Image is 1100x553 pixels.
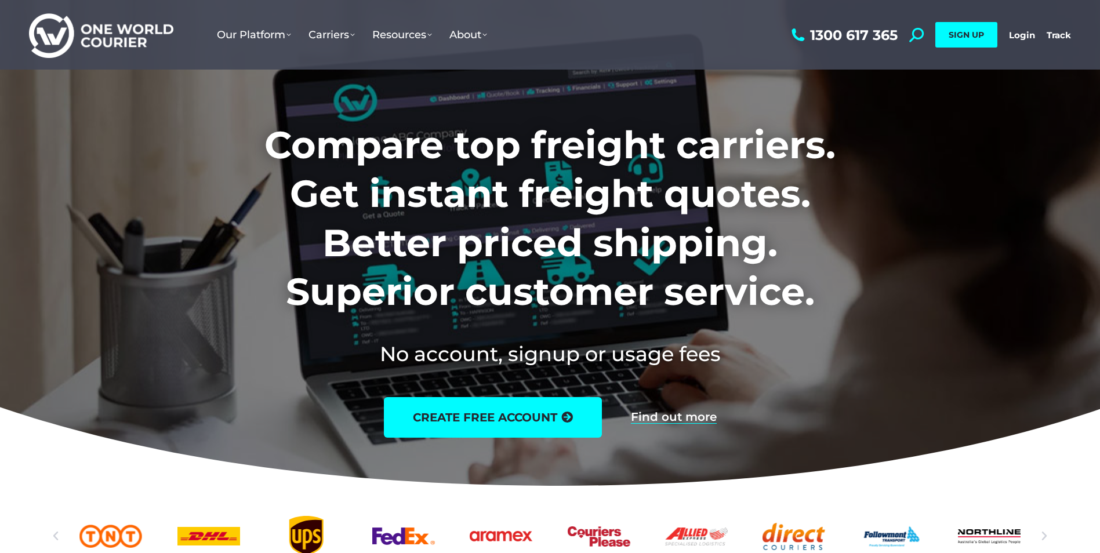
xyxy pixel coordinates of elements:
span: About [449,28,487,41]
a: 1300 617 365 [789,28,898,42]
span: Our Platform [217,28,291,41]
img: One World Courier [29,12,173,59]
a: Resources [364,17,441,53]
span: Resources [372,28,432,41]
h2: No account, signup or usage fees [188,340,912,368]
a: Login [1009,30,1035,41]
span: SIGN UP [949,30,984,40]
h1: Compare top freight carriers. Get instant freight quotes. Better priced shipping. Superior custom... [188,121,912,316]
span: Carriers [308,28,355,41]
a: Track [1047,30,1071,41]
a: SIGN UP [935,22,997,48]
a: Find out more [631,411,717,424]
a: Our Platform [208,17,300,53]
a: About [441,17,496,53]
a: create free account [384,397,602,438]
a: Carriers [300,17,364,53]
